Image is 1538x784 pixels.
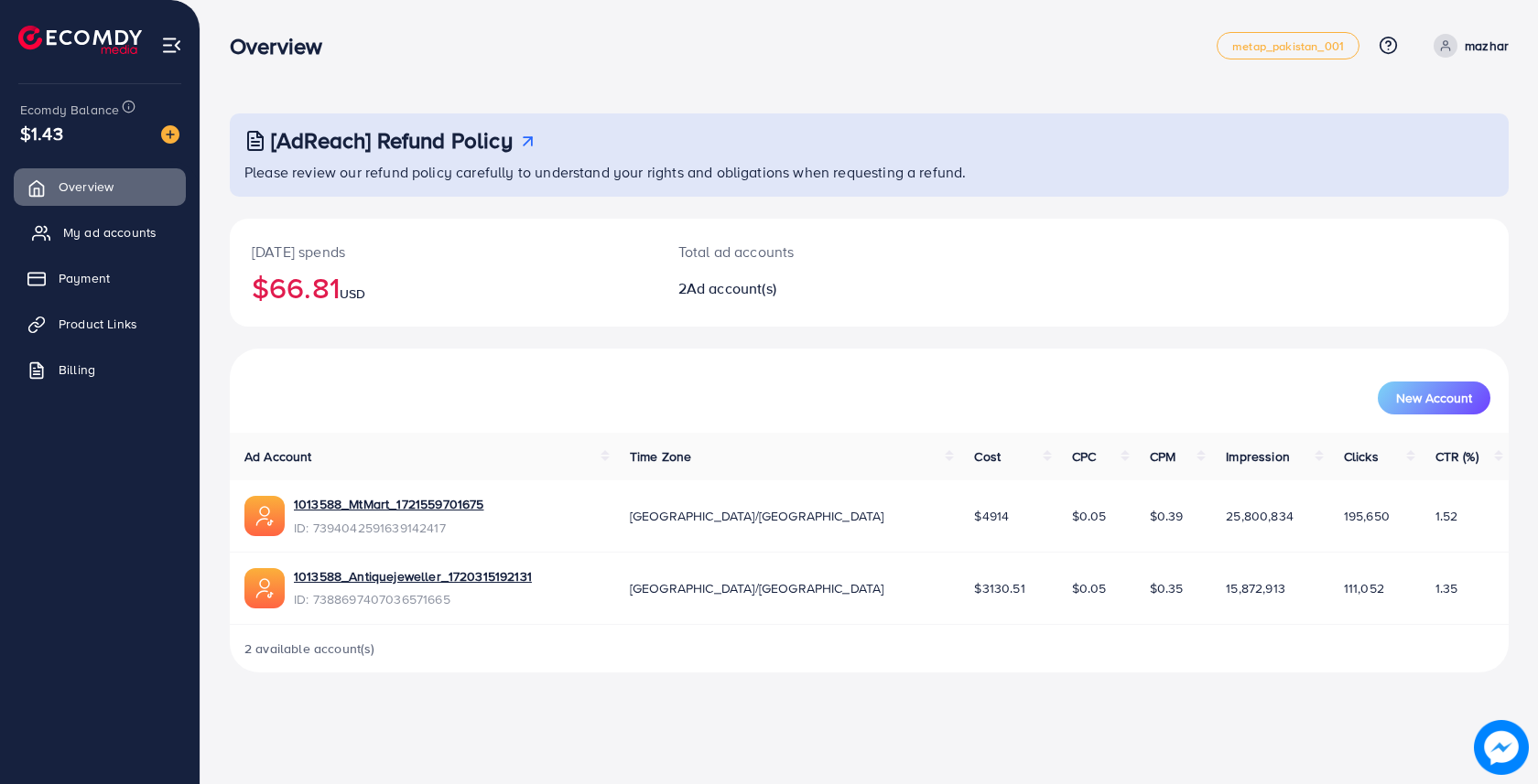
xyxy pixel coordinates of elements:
p: [DATE] spends [252,241,634,263]
img: image [161,125,179,144]
a: Overview [14,168,186,205]
h3: [AdReach] Refund Policy [271,127,513,154]
a: mazhar [1426,34,1509,58]
span: $0.05 [1072,579,1107,597]
span: Ecomdy Balance [20,101,119,119]
span: 1.35 [1435,579,1458,597]
span: Time Zone [630,447,691,466]
span: Billing [59,360,95,379]
span: $0.35 [1150,579,1184,597]
p: Please review our refund policy carefully to understand your rights and obligations when requesti... [244,161,1498,183]
button: New Account [1378,381,1490,414]
span: Clicks [1344,447,1379,466]
span: Overview [59,177,114,196]
a: Payment [14,260,186,296]
span: 2 available account(s) [244,639,375,658]
a: metap_pakistan_001 [1217,32,1359,59]
span: CTR (%) [1435,447,1478,466]
span: USD [340,285,365,303]
span: $3130.51 [974,579,1024,597]
span: 15,872,913 [1226,579,1285,597]
span: $1.43 [20,120,63,146]
img: menu [161,35,182,56]
span: $0.05 [1072,507,1107,525]
a: 1013588_Antiquejeweller_1720315192131 [294,567,532,585]
span: 111,052 [1344,579,1384,597]
span: Ad account(s) [687,278,776,298]
span: Ad Account [244,447,312,466]
a: My ad accounts [14,214,186,251]
span: CPC [1072,447,1096,466]
a: Product Links [14,306,186,342]
span: My ad accounts [63,223,157,242]
span: Product Links [59,315,137,333]
span: metap_pakistan_001 [1232,40,1344,52]
a: Billing [14,351,186,388]
span: Payment [59,269,110,287]
img: ic-ads-acc.e4c84228.svg [244,568,285,608]
span: CPM [1150,447,1175,466]
span: $0.39 [1150,507,1184,525]
span: New Account [1396,392,1472,404]
p: mazhar [1465,35,1509,57]
span: 195,650 [1344,507,1390,525]
span: ID: 7394042591639142417 [294,519,483,537]
span: [GEOGRAPHIC_DATA]/[GEOGRAPHIC_DATA] [630,507,884,525]
span: Impression [1226,447,1290,466]
h2: 2 [678,280,954,297]
span: 1.52 [1435,507,1458,525]
img: ic-ads-acc.e4c84228.svg [244,496,285,536]
p: Total ad accounts [678,241,954,263]
h2: $66.81 [252,270,634,305]
span: [GEOGRAPHIC_DATA]/[GEOGRAPHIC_DATA] [630,579,884,597]
span: 25,800,834 [1226,507,1294,525]
span: ID: 7388697407036571665 [294,590,532,608]
h3: Overview [230,33,337,59]
img: logo [18,26,142,54]
span: Cost [974,447,1001,466]
img: image [1475,721,1528,774]
a: 1013588_MtMart_1721559701675 [294,495,483,513]
span: $4914 [974,507,1009,525]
